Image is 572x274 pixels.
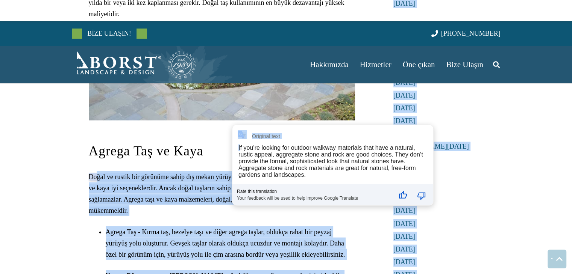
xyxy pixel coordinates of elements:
font: Bize Ulaşın [446,60,483,69]
a: [DATE] [393,104,415,112]
div: Rate this translation [237,189,391,194]
a: [DATE] [393,92,415,99]
a: Öne çıkan [397,46,441,83]
font: Agrega Taş - Kırma taş, bezelye taşı ve diğer agrega taşlar, oldukça rahat bir peyzaj yürüyüş yol... [106,228,345,258]
font: Hakkımızda [310,60,349,69]
font: BİZE ULAŞIN! [87,30,131,37]
a: [PHONE_NUMBER] [431,30,500,37]
font: Agrega Taş ve Kaya [89,143,203,158]
button: Good translation [394,187,412,205]
a: Hakkımızda [304,46,354,83]
a: [DATE] [393,207,415,214]
a: Bize Ulaşın [440,46,489,83]
font: Öne çıkan [403,60,435,69]
div: If you’re looking for outdoor walkway materials that have a natural, rustic appeal, aggregate sto... [238,145,423,178]
font: Hizmetler [360,60,391,69]
a: [DATE] [393,220,415,227]
a: Aramak [489,55,504,74]
a: [DATE] [393,233,415,240]
button: Poor translation [413,187,431,205]
a: Hizmetler [354,46,397,83]
div: Original text [252,133,280,139]
a: [DATE] [393,245,415,253]
a: [DATE] [393,258,415,266]
a: Başa dön [548,250,566,268]
a: BİZE ULAŞIN! [82,24,136,42]
a: [DATE] [393,79,415,86]
a: Borst-Logo [72,50,197,80]
div: Your feedback will be used to help improve Google Translate [237,194,391,201]
font: Doğal ve rustik bir görünüme sahip dış mekan yürüyüş yolu malzemeleri arıyorsanız, agrega taşı ve... [89,173,351,214]
a: [DATE] [393,117,415,125]
font: [PHONE_NUMBER] [441,30,501,37]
